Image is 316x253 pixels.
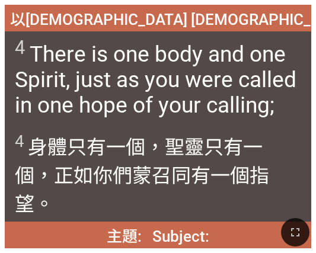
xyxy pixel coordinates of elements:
sup: 4 [15,37,25,59]
wg2532: 你們 [15,164,269,216]
wg1680: 。 [34,193,54,216]
wg1520: ，正如 [15,164,269,216]
span: There is one body and one Spirit, just as you were called in one hope of your calling; [15,37,301,118]
wg1520: ，聖靈 [15,136,269,216]
span: 身體 [15,132,301,217]
wg5216: 蒙召 [15,164,269,216]
sup: 4 [15,132,24,151]
wg4151: 只有一個 [15,136,269,216]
